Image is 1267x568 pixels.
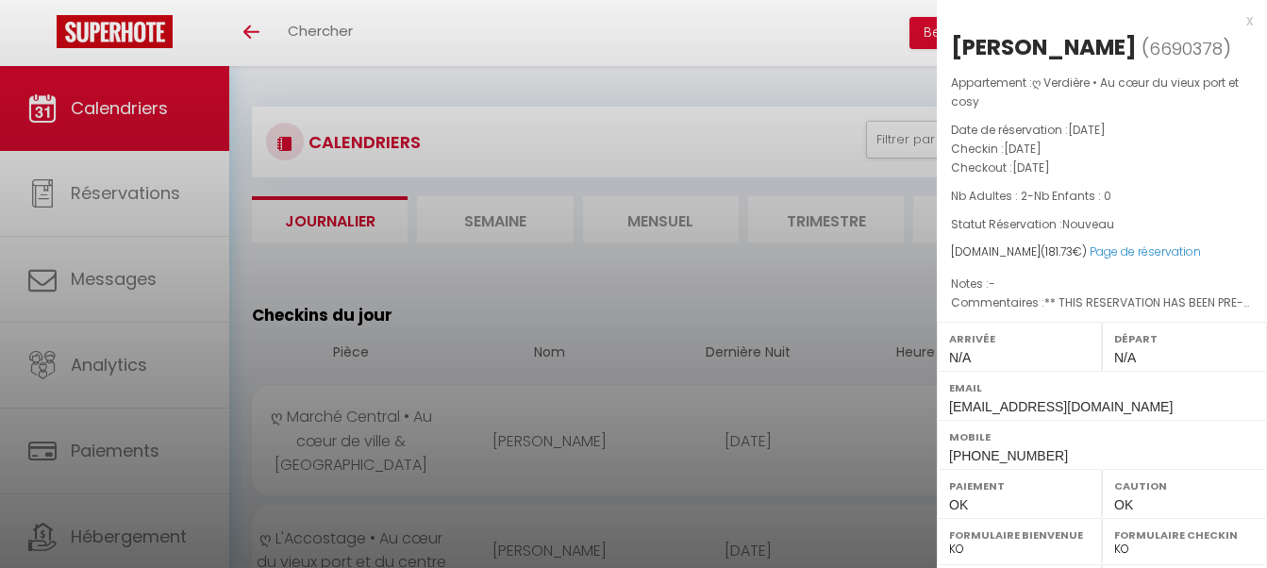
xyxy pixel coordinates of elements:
[949,427,1255,446] label: Mobile
[949,476,1090,495] label: Paiement
[949,350,971,365] span: N/A
[951,159,1253,177] p: Checkout :
[949,526,1090,544] label: Formulaire Bienvenue
[951,121,1253,140] p: Date de réservation :
[951,140,1253,159] p: Checkin :
[1114,497,1133,512] span: OK
[951,293,1253,312] p: Commentaires :
[937,9,1253,32] div: x
[949,378,1255,397] label: Email
[1034,188,1111,204] span: Nb Enfants : 0
[951,32,1137,62] div: [PERSON_NAME]
[949,329,1090,348] label: Arrivée
[989,276,995,292] span: -
[951,187,1253,206] p: -
[951,188,1027,204] span: Nb Adultes : 2
[1045,243,1073,259] span: 181.73
[1114,329,1255,348] label: Départ
[1114,476,1255,495] label: Caution
[951,275,1253,293] p: Notes :
[949,399,1173,414] span: [EMAIL_ADDRESS][DOMAIN_NAME]
[949,448,1068,463] span: [PHONE_NUMBER]
[1004,141,1042,157] span: [DATE]
[1142,35,1231,61] span: ( )
[951,215,1253,234] p: Statut Réservation :
[951,75,1239,109] span: ღ Verdière • Au cœur du vieux port et cosy
[1012,159,1050,175] span: [DATE]
[951,74,1253,111] p: Appartement :
[1068,122,1106,138] span: [DATE]
[949,497,968,512] span: OK
[1062,216,1114,232] span: Nouveau
[951,243,1253,261] div: [DOMAIN_NAME]
[1114,350,1136,365] span: N/A
[1041,243,1087,259] span: ( €)
[1149,37,1223,60] span: 6690378
[1114,526,1255,544] label: Formulaire Checkin
[1090,243,1201,259] a: Page de réservation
